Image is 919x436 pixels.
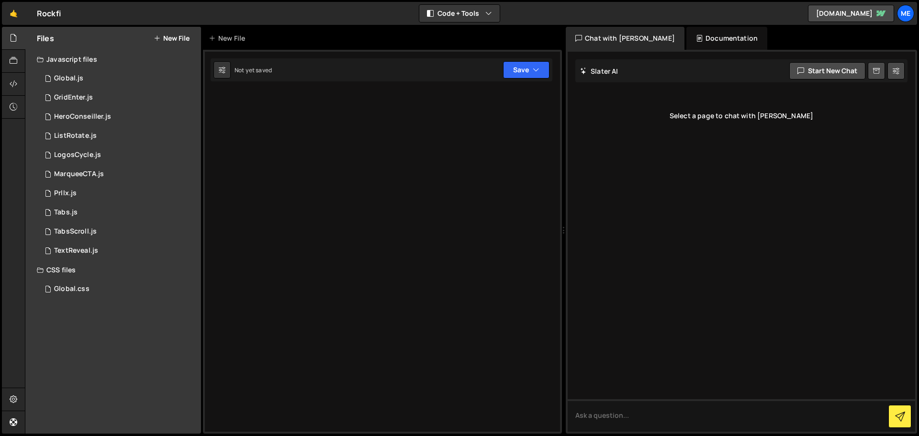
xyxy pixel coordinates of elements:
div: Prllx.js [54,189,77,198]
a: [DOMAIN_NAME] [808,5,894,22]
div: ListRotate.js [54,132,97,140]
div: CSS files [25,260,201,279]
button: Save [503,61,549,78]
div: Not yet saved [235,66,272,74]
div: LogosCycle.js [54,151,101,159]
a: Me [897,5,914,22]
div: 16962/46506.js [37,69,201,88]
div: Javascript files [25,50,201,69]
h2: Slater AI [580,67,618,76]
button: New File [154,34,190,42]
div: 16962/47336.js [37,126,201,145]
div: Rockfi [37,8,61,19]
div: TextReveal.js [54,246,98,255]
div: 16962/46975.js [37,203,201,222]
a: 🤙 [2,2,25,25]
div: Global.js [54,74,83,83]
div: HeroConseiller.js [54,112,111,121]
div: 16962/46508.js [37,184,201,203]
div: New File [209,34,249,43]
div: 16962/46510.js [37,241,201,260]
div: Tabs.js [54,208,78,217]
div: Documentation [686,27,767,50]
div: Global.css [54,285,90,293]
div: 16962/46526.js [37,165,201,184]
div: TabsScroll.js [54,227,97,236]
div: Chat with [PERSON_NAME] [566,27,684,50]
div: 16962/46925.js [37,107,201,126]
div: 16962/46514.js [37,88,201,107]
button: Start new chat [789,62,865,79]
div: 16962/46555.js [37,222,201,241]
div: 16962/46509.css [37,279,201,299]
h2: Files [37,33,54,44]
button: Code + Tools [419,5,500,22]
div: MarqueeCTA.js [54,170,104,179]
div: 16962/46932.js [37,145,201,165]
div: GridEnter.js [54,93,93,102]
